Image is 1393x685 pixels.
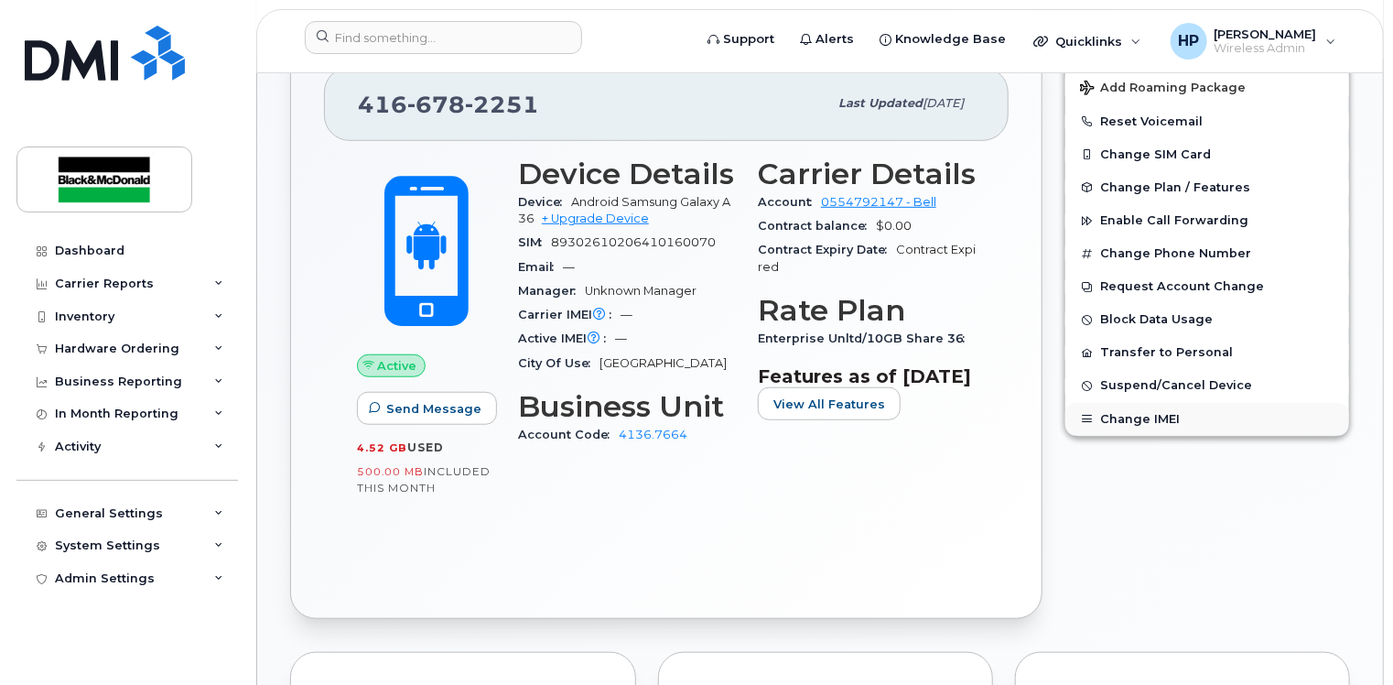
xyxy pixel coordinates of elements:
[1065,105,1349,138] button: Reset Voicemail
[357,464,491,495] span: included this month
[615,332,627,345] span: —
[758,219,876,233] span: Contract balance
[621,308,632,321] span: —
[358,91,539,118] span: 416
[1100,379,1252,393] span: Suspend/Cancel Device
[758,332,974,345] span: Enterprise Unltd/10GB Share 36
[758,294,976,327] h3: Rate Plan
[378,357,417,375] span: Active
[357,441,407,454] span: 4.52 GB
[876,219,912,233] span: $0.00
[518,284,585,298] span: Manager
[1215,27,1317,41] span: [PERSON_NAME]
[386,400,481,418] span: Send Message
[821,195,936,209] a: 0554792147 - Bell
[1065,68,1349,105] button: Add Roaming Package
[585,284,696,298] span: Unknown Manager
[518,332,615,345] span: Active IMEI
[305,21,582,54] input: Find something...
[1065,237,1349,270] button: Change Phone Number
[518,195,571,209] span: Device
[465,91,539,118] span: 2251
[1065,204,1349,237] button: Enable Call Forwarding
[1055,34,1122,49] span: Quicklinks
[815,30,854,49] span: Alerts
[407,91,465,118] span: 678
[1080,81,1246,98] span: Add Roaming Package
[895,30,1006,49] span: Knowledge Base
[599,356,727,370] span: [GEOGRAPHIC_DATA]
[1065,303,1349,336] button: Block Data Usage
[518,308,621,321] span: Carrier IMEI
[758,243,896,256] span: Contract Expiry Date
[1100,180,1250,194] span: Change Plan / Features
[619,428,687,441] a: 4136.7664
[518,195,730,225] span: Android Samsung Galaxy A36
[1100,214,1248,228] span: Enable Call Forwarding
[758,158,976,190] h3: Carrier Details
[695,21,787,58] a: Support
[758,365,976,387] h3: Features as of [DATE]
[867,21,1019,58] a: Knowledge Base
[518,356,599,370] span: City Of Use
[518,428,619,441] span: Account Code
[357,392,497,425] button: Send Message
[1065,336,1349,369] button: Transfer to Personal
[407,440,444,454] span: used
[551,235,716,249] span: 89302610206410160070
[542,212,649,225] a: + Upgrade Device
[1215,41,1317,56] span: Wireless Admin
[563,260,575,274] span: —
[1178,30,1199,52] span: HP
[1158,23,1349,60] div: Harsh Patel
[1065,171,1349,204] button: Change Plan / Features
[518,260,563,274] span: Email
[518,158,736,190] h3: Device Details
[787,21,867,58] a: Alerts
[758,243,976,273] span: Contract Expired
[723,30,774,49] span: Support
[518,390,736,423] h3: Business Unit
[1065,403,1349,436] button: Change IMEI
[1020,23,1154,60] div: Quicklinks
[758,195,821,209] span: Account
[1065,138,1349,171] button: Change SIM Card
[518,235,551,249] span: SIM
[838,96,923,110] span: Last updated
[1065,270,1349,303] button: Request Account Change
[758,387,901,420] button: View All Features
[773,396,885,413] span: View All Features
[357,465,424,478] span: 500.00 MB
[1065,369,1349,402] button: Suspend/Cancel Device
[923,96,964,110] span: [DATE]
